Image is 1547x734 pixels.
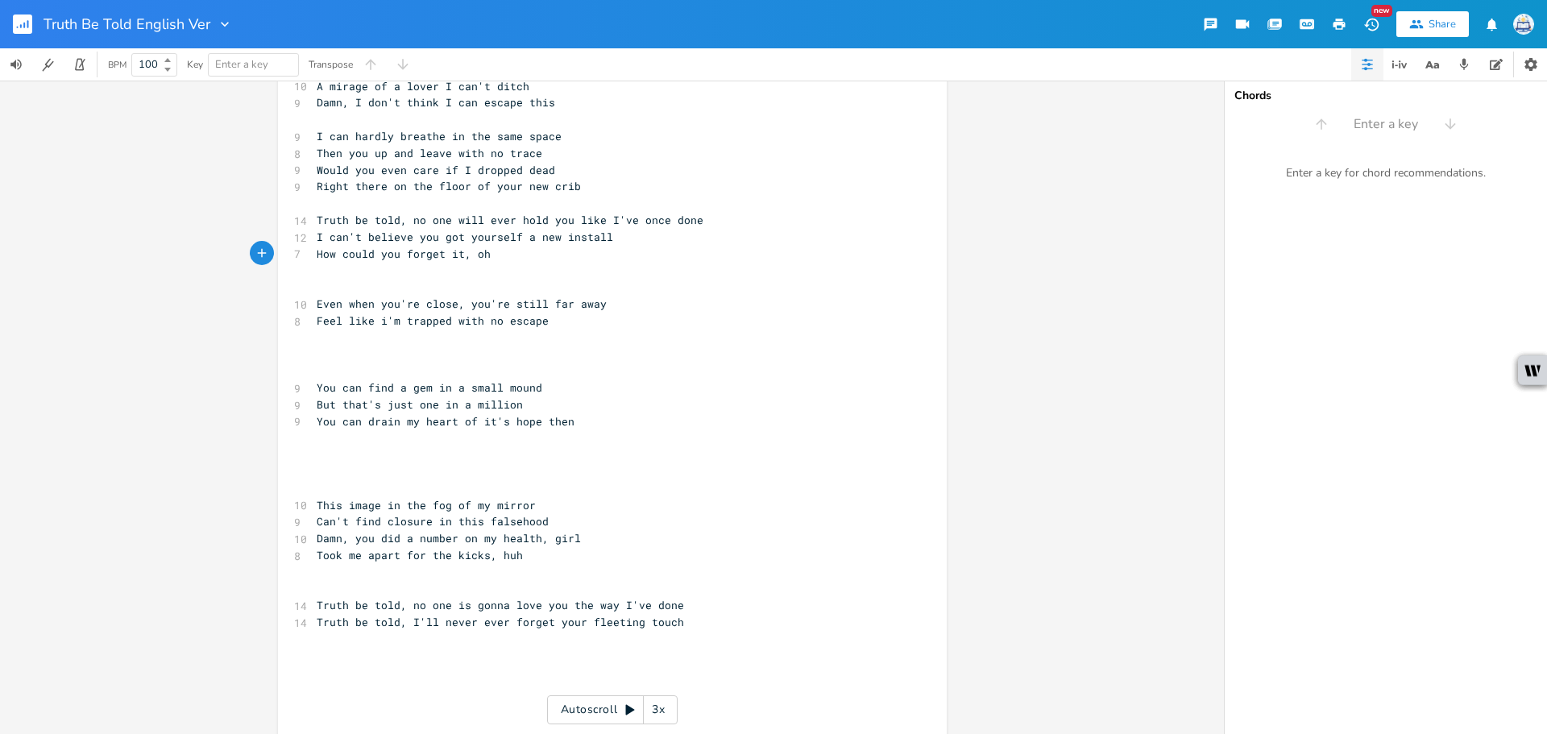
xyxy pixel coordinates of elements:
[317,230,613,244] span: I can't believe you got yourself a new install
[1371,5,1392,17] div: New
[317,179,581,193] span: Right there on the floor of your new crib
[1396,11,1469,37] button: Share
[317,313,549,328] span: Feel like i'm trapped with no escape
[317,498,536,512] span: This image in the fog of my mirror
[317,598,684,612] span: Truth be told, no one is gonna love you the way I've done
[317,79,529,93] span: A mirage of a lover I can't ditch
[317,297,607,311] span: Even when you're close, you're still far away
[108,60,126,69] div: BPM
[317,397,523,412] span: But that's just one in a million
[1234,90,1537,102] div: Chords
[317,247,491,261] span: How could you forget it, oh
[317,213,703,227] span: Truth be told, no one will ever hold you like I've once done
[1225,156,1547,190] div: Enter a key for chord recommendations.
[215,57,268,72] span: Enter a key
[644,695,673,724] div: 3x
[317,414,574,429] span: You can drain my heart of it's hope then
[1354,115,1418,134] span: Enter a key
[187,60,203,69] div: Key
[309,60,353,69] div: Transpose
[44,17,210,31] span: Truth Be Told English Ver
[1429,17,1456,31] div: Share
[317,514,549,529] span: Can't find closure in this falsehood
[317,615,684,629] span: Truth be told, I'll never ever forget your fleeting touch
[317,95,555,110] span: Damn, I don't think I can escape this
[1513,14,1534,35] img: Sign In
[317,531,581,545] span: Damn, you did a number on my health, girl
[317,146,542,160] span: Then you up and leave with no trace
[317,380,542,395] span: You can find a gem in a small mound
[1355,10,1387,39] button: New
[317,548,523,562] span: Took me apart for the kicks, huh
[317,163,555,177] span: Would you even care if I dropped dead
[317,129,562,143] span: I can hardly breathe in the same space
[547,695,678,724] div: Autoscroll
